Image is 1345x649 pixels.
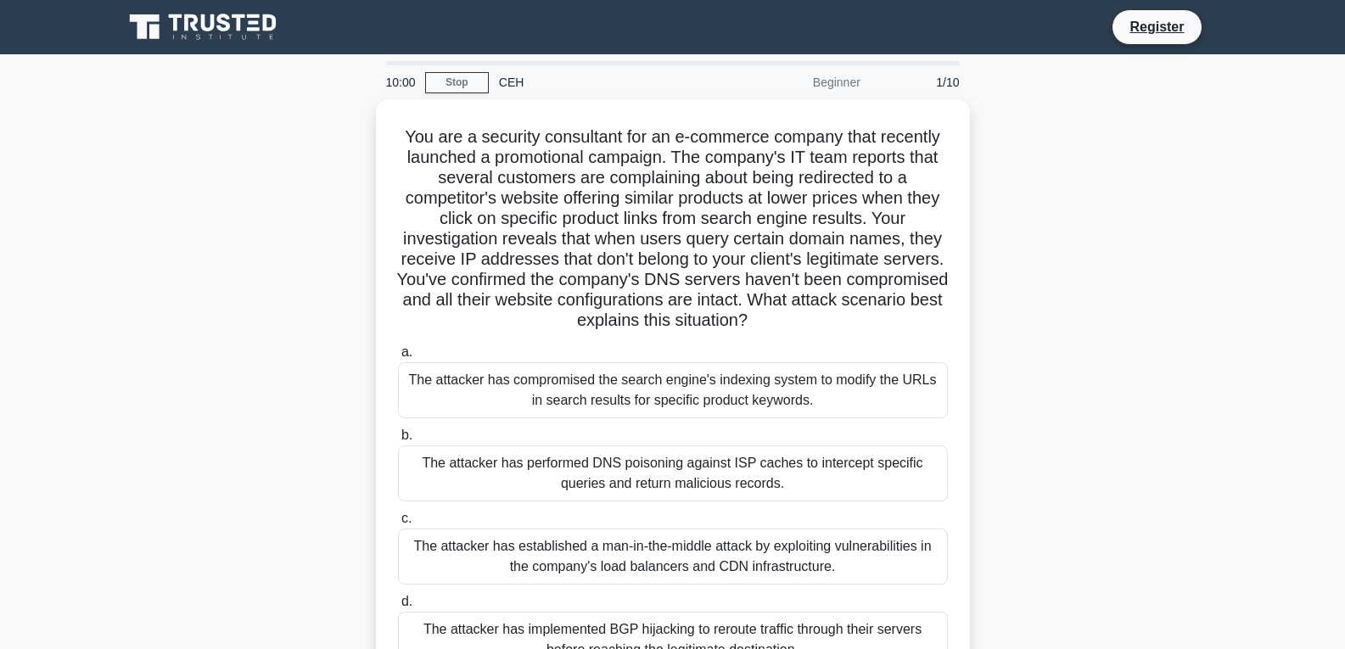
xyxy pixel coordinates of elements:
div: Beginner [722,65,871,99]
div: 10:00 [376,65,425,99]
div: The attacker has compromised the search engine's indexing system to modify the URLs in search res... [398,362,948,418]
div: CEH [489,65,722,99]
h5: You are a security consultant for an e-commerce company that recently launched a promotional camp... [396,126,950,332]
span: d. [401,594,412,608]
div: The attacker has performed DNS poisoning against ISP caches to intercept specific queries and ret... [398,445,948,501]
span: a. [401,344,412,359]
span: b. [401,428,412,442]
a: Register [1119,16,1194,37]
div: 1/10 [871,65,970,99]
div: The attacker has established a man-in-the-middle attack by exploiting vulnerabilities in the comp... [398,529,948,585]
a: Stop [425,72,489,93]
span: c. [401,511,412,525]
